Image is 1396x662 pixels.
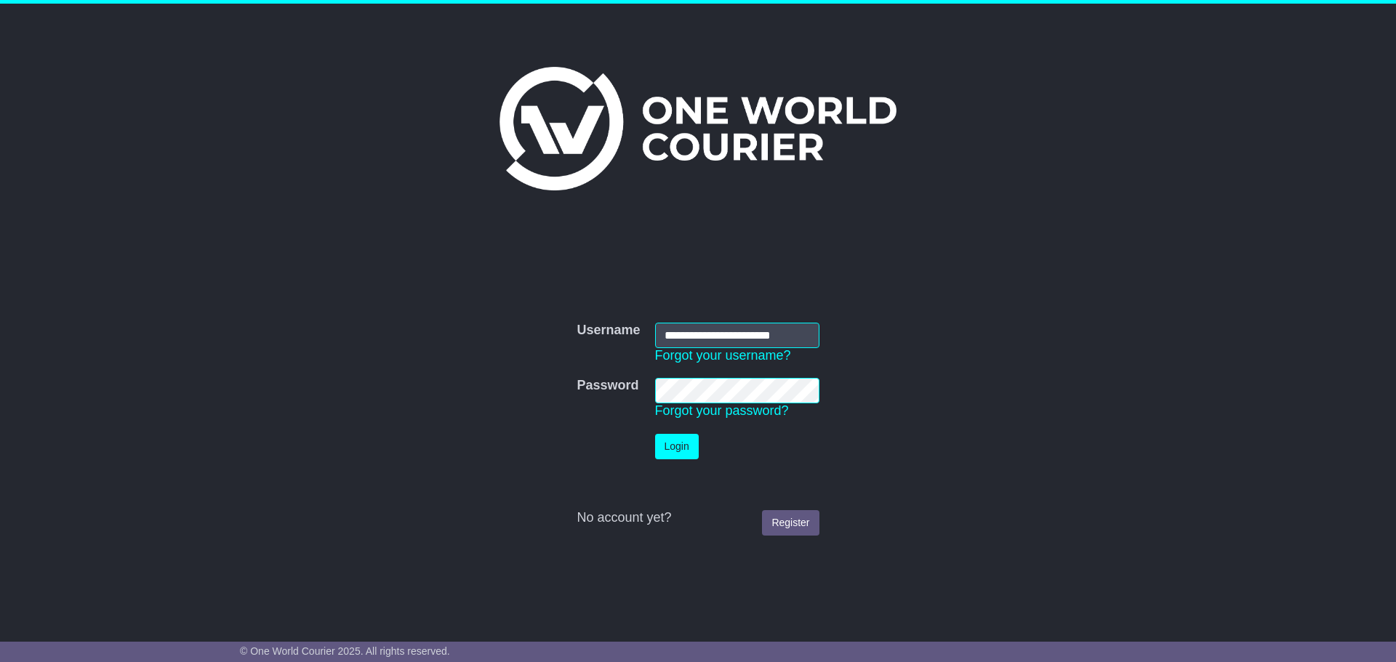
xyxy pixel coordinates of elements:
span: © One World Courier 2025. All rights reserved. [240,645,450,657]
div: No account yet? [577,510,819,526]
button: Login [655,434,699,459]
a: Register [762,510,819,536]
label: Username [577,323,640,339]
label: Password [577,378,638,394]
a: Forgot your password? [655,403,789,418]
a: Forgot your username? [655,348,791,363]
img: One World [500,67,896,190]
